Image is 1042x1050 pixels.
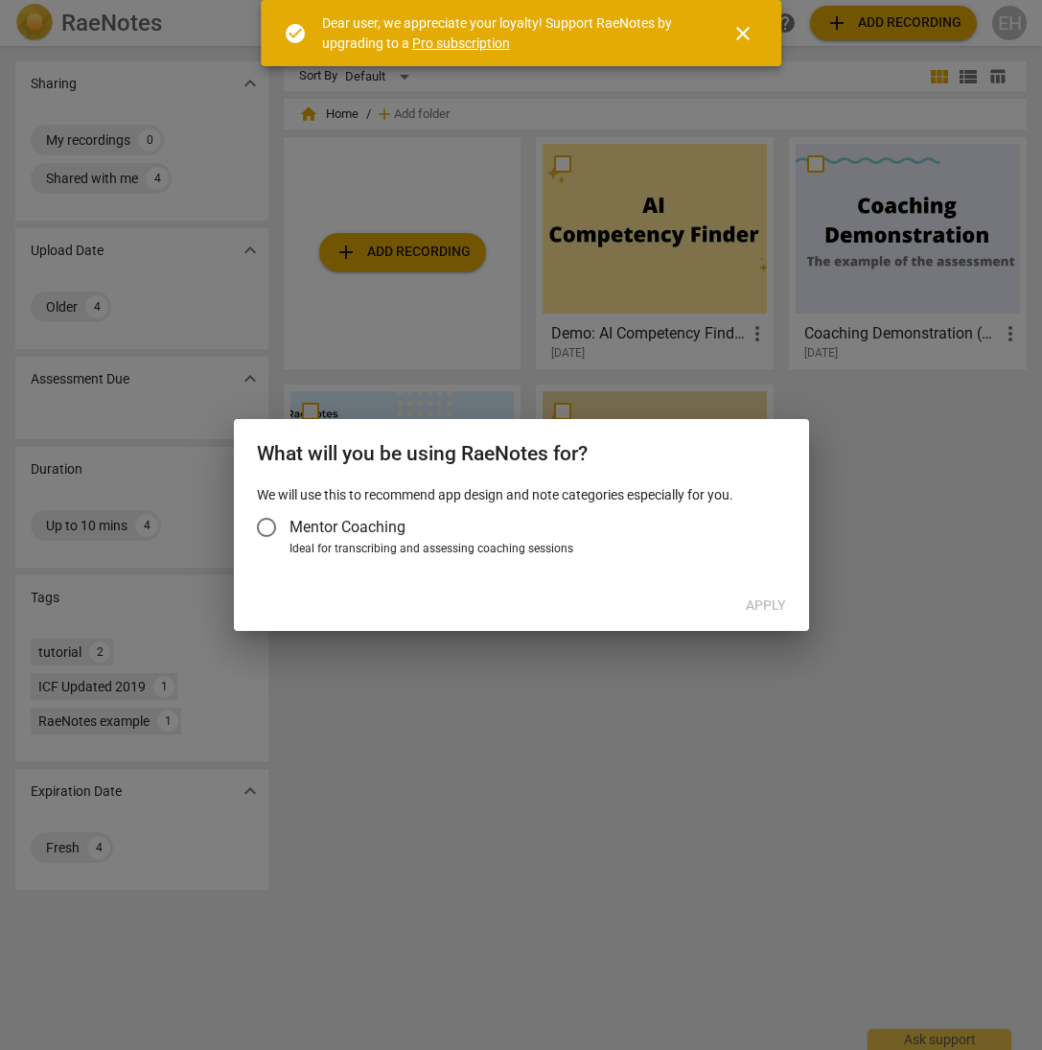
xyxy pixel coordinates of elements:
a: Pro subscription [412,35,510,51]
button: Close [720,11,766,57]
div: Account type [257,504,786,558]
span: close [731,22,754,45]
div: Ideal for transcribing and assessing coaching sessions [289,541,780,558]
span: check_circle [284,22,307,45]
h2: What will you be using RaeNotes for? [257,442,786,466]
span: Mentor Coaching [289,516,405,538]
p: We will use this to recommend app design and note categories especially for you. [257,485,786,505]
div: Dear user, we appreciate your loyalty! Support RaeNotes by upgrading to a [322,13,698,53]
